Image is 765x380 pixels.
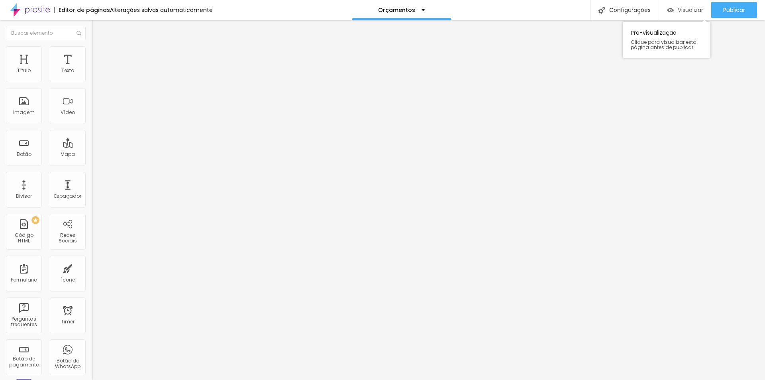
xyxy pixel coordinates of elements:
[52,358,83,370] div: Botão do WhatsApp
[8,316,39,328] div: Perguntas frequentes
[16,193,32,199] div: Divisor
[659,2,711,18] button: Visualizar
[110,7,213,13] div: Alterações salvas automaticamente
[8,356,39,368] div: Botão de pagamento
[54,7,110,13] div: Editor de páginas
[378,7,415,13] p: Orçamentos
[667,7,674,14] img: view-1.svg
[631,39,702,50] span: Clique para visualizar esta página antes de publicar.
[61,68,74,73] div: Texto
[623,22,710,58] div: Pre-visualização
[6,26,86,40] input: Buscar elemento
[723,7,745,13] span: Publicar
[11,277,37,283] div: Formulário
[54,193,81,199] div: Espaçador
[76,31,81,35] img: Icone
[17,68,31,73] div: Título
[13,110,35,115] div: Imagem
[61,277,75,283] div: Ícone
[8,232,39,244] div: Código HTML
[598,7,605,14] img: Icone
[678,7,703,13] span: Visualizar
[61,152,75,157] div: Mapa
[61,110,75,115] div: Vídeo
[61,319,75,325] div: Timer
[52,232,83,244] div: Redes Sociais
[17,152,31,157] div: Botão
[711,2,757,18] button: Publicar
